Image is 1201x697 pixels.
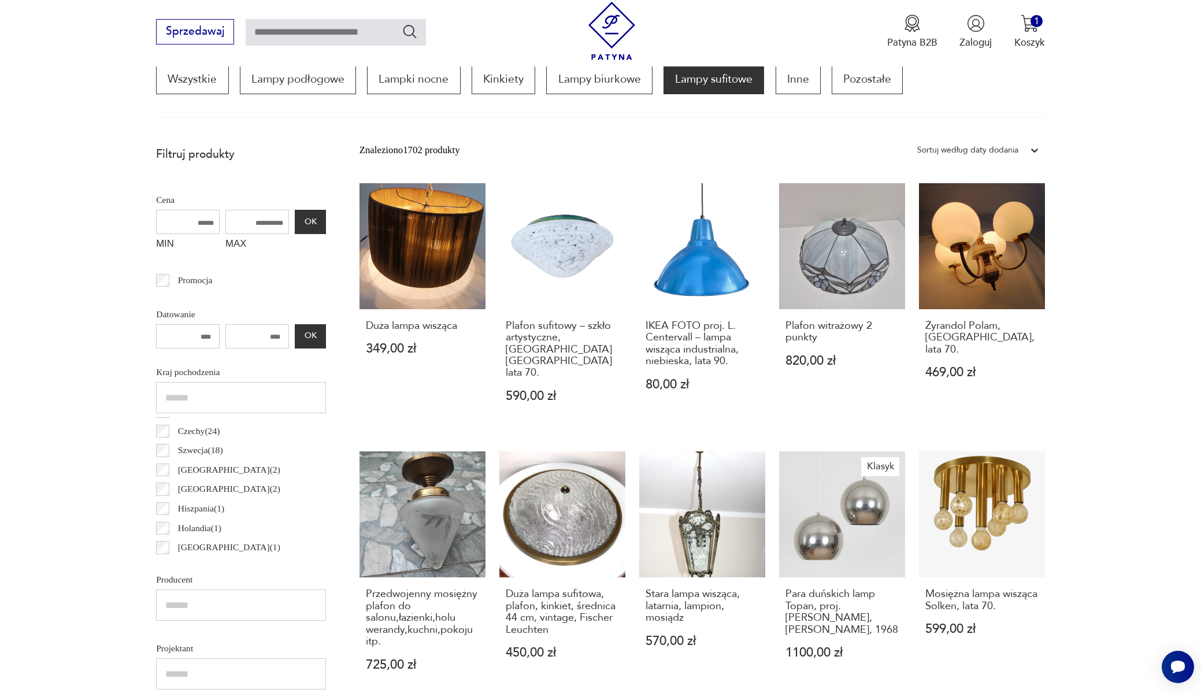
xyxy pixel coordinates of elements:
[240,64,356,94] a: Lampy podłogowe
[156,365,326,380] p: Kraj pochodzenia
[785,320,899,344] h3: Plafon witrażowy 2 punkty
[506,647,619,659] p: 450,00 zł
[646,320,759,368] h3: IKEA FOTO proj. L. Centervall – lampa wisząca industrialna, niebieska, lata 90.
[506,320,619,379] h3: Plafon sufitowy – szkło artystyczne, [GEOGRAPHIC_DATA] [GEOGRAPHIC_DATA] lata 70.
[178,273,213,288] p: Promocja
[178,443,223,458] p: Szwecja ( 18 )
[1031,15,1043,27] div: 1
[546,64,652,94] a: Lampy biurkowe
[639,183,765,429] a: IKEA FOTO proj. L. Centervall – lampa wisząca industrialna, niebieska, lata 90.IKEA FOTO proj. L....
[506,390,619,402] p: 590,00 zł
[156,28,234,37] a: Sprzedawaj
[156,234,220,256] label: MIN
[178,521,221,536] p: Holandia ( 1 )
[925,588,1039,612] h3: Mosiężna lampa wisząca Solken, lata 70.
[156,19,234,45] button: Sprzedawaj
[1014,14,1045,49] button: 1Koszyk
[919,183,1045,429] a: Żyrandol Polam, Polska, lata 70.Żyrandol Polam, [GEOGRAPHIC_DATA], lata 70.469,00 zł
[646,379,759,391] p: 80,00 zł
[178,501,225,516] p: Hiszpania ( 1 )
[1021,14,1039,32] img: Ikona koszyka
[925,623,1039,635] p: 599,00 zł
[646,588,759,624] h3: Stara lampa wisząca, latarnia, lampion, mosiądz
[225,234,289,256] label: MAX
[925,366,1039,379] p: 469,00 zł
[785,355,899,367] p: 820,00 zł
[785,647,899,659] p: 1100,00 zł
[178,540,280,555] p: [GEOGRAPHIC_DATA] ( 1 )
[402,23,418,40] button: Szukaj
[156,307,326,322] p: Datowanie
[156,572,326,587] p: Producent
[1014,36,1045,49] p: Koszyk
[178,462,280,477] p: [GEOGRAPHIC_DATA] ( 2 )
[1162,651,1194,683] iframe: Smartsupp widget button
[367,64,460,94] a: Lampki nocne
[499,183,625,429] a: Plafon sufitowy – szkło artystyczne, Limburg Niemcy lata 70.Plafon sufitowy – szkło artystyczne, ...
[156,192,326,207] p: Cena
[178,424,220,439] p: Czechy ( 24 )
[887,14,937,49] button: Patyna B2B
[472,64,535,94] a: Kinkiety
[917,143,1018,158] div: Sortuj według daty dodania
[663,64,764,94] a: Lampy sufitowe
[887,36,937,49] p: Patyna B2B
[959,14,992,49] button: Zaloguj
[366,343,479,355] p: 349,00 zł
[832,64,903,94] a: Pozostałe
[785,588,899,636] h3: Para duńskich lamp Topan, proj. [PERSON_NAME], [PERSON_NAME], 1968
[967,14,985,32] img: Ikonka użytkownika
[776,64,821,94] a: Inne
[359,143,460,158] div: Znaleziono 1702 produkty
[903,14,921,32] img: Ikona medalu
[583,2,641,60] img: Patyna - sklep z meblami i dekoracjami vintage
[178,481,280,496] p: [GEOGRAPHIC_DATA] ( 2 )
[925,320,1039,355] h3: Żyrandol Polam, [GEOGRAPHIC_DATA], lata 70.
[779,183,905,429] a: Plafon witrażowy 2 punktyPlafon witrażowy 2 punkty820,00 zł
[366,659,479,671] p: 725,00 zł
[156,64,228,94] a: Wszystkie
[506,588,619,636] h3: Duża lampa sufitowa, plafon, kinkiet, średnica 44 cm, vintage, Fischer Leuchten
[646,635,759,647] p: 570,00 zł
[366,320,479,332] h3: Duża lampa wisząca
[156,641,326,656] p: Projektant
[295,324,326,348] button: OK
[366,588,479,647] h3: Przedwojenny mosiężny plafon do salonu,łazienki,holu werandy,kuchni,pokoju itp.
[959,36,992,49] p: Zaloguj
[295,210,326,234] button: OK
[887,14,937,49] a: Ikona medaluPatyna B2B
[359,183,485,429] a: Duża lampa wiszącaDuża lampa wisząca349,00 zł
[156,147,326,162] p: Filtruj produkty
